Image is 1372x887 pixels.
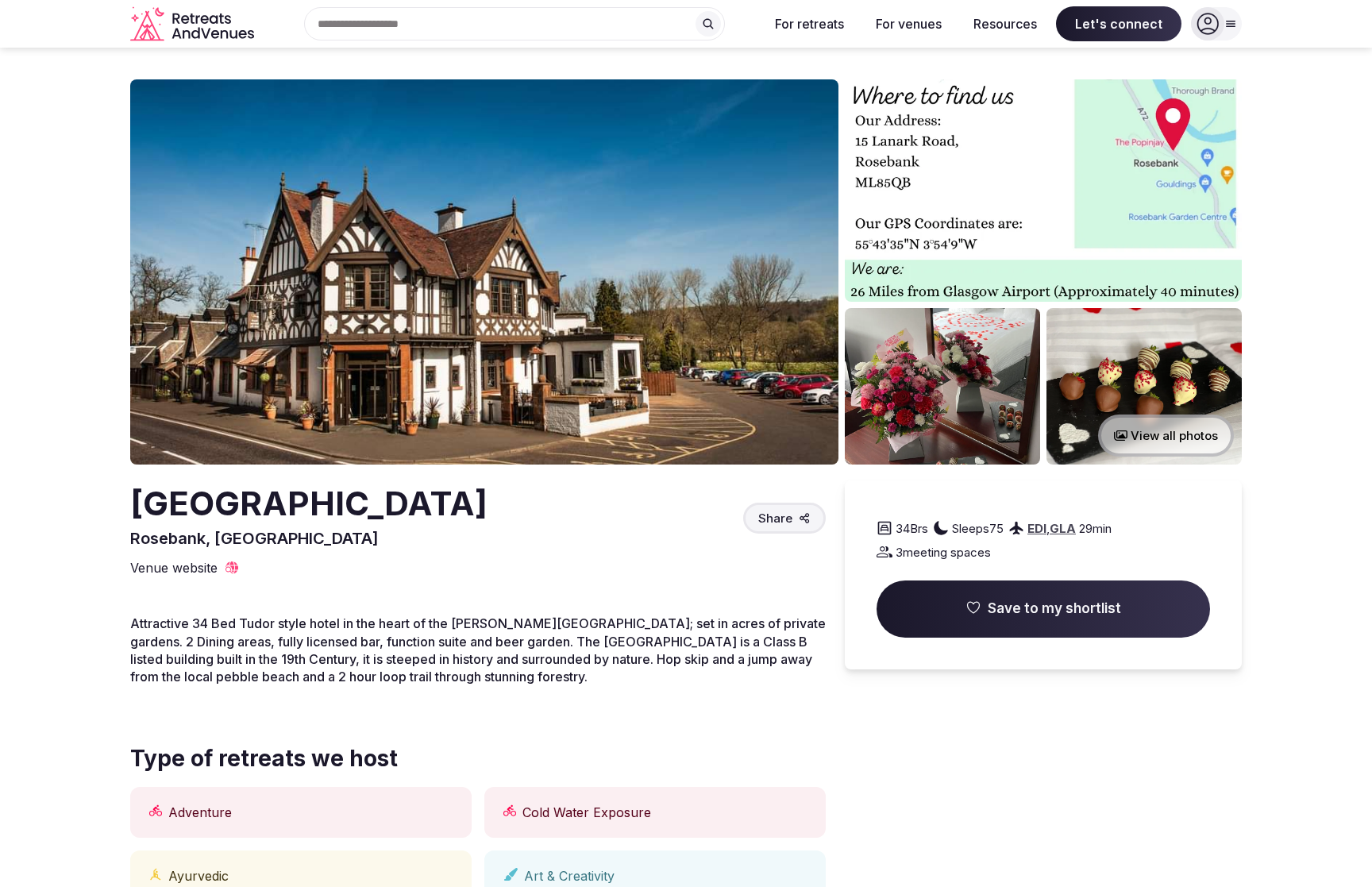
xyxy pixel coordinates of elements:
span: Sleeps 75 [952,520,1004,537]
a: Venue website [130,559,240,577]
button: Share [743,503,826,534]
button: For venues [863,6,954,41]
img: Venue cover photo [130,79,838,465]
svg: Retreats and Venues company logo [130,6,257,42]
span: 34 Brs [896,520,928,537]
a: GLA [1050,521,1076,536]
span: Venue website [130,559,218,577]
div: , [1027,520,1076,537]
button: View all photos [1098,415,1234,457]
h2: [GEOGRAPHIC_DATA] [130,480,488,527]
button: For retreats [762,6,857,41]
img: Venue gallery photo [845,79,1242,302]
button: Resources [961,6,1050,41]
span: 29 min [1079,520,1112,537]
span: Share [758,510,792,526]
span: 3 meeting spaces [896,544,991,561]
span: Save to my shortlist [988,600,1121,619]
a: EDI [1027,521,1046,536]
a: Visit the homepage [130,6,257,42]
span: Attractive 34 Bed Tudor style hotel in the heart of the [PERSON_NAME][GEOGRAPHIC_DATA]; set in ac... [130,615,826,685]
img: Venue gallery photo [845,308,1040,465]
span: Let's connect [1056,6,1181,41]
span: Rosebank, [GEOGRAPHIC_DATA] [130,529,379,548]
span: Type of retreats we host [130,743,398,774]
img: Venue gallery photo [1046,308,1242,465]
